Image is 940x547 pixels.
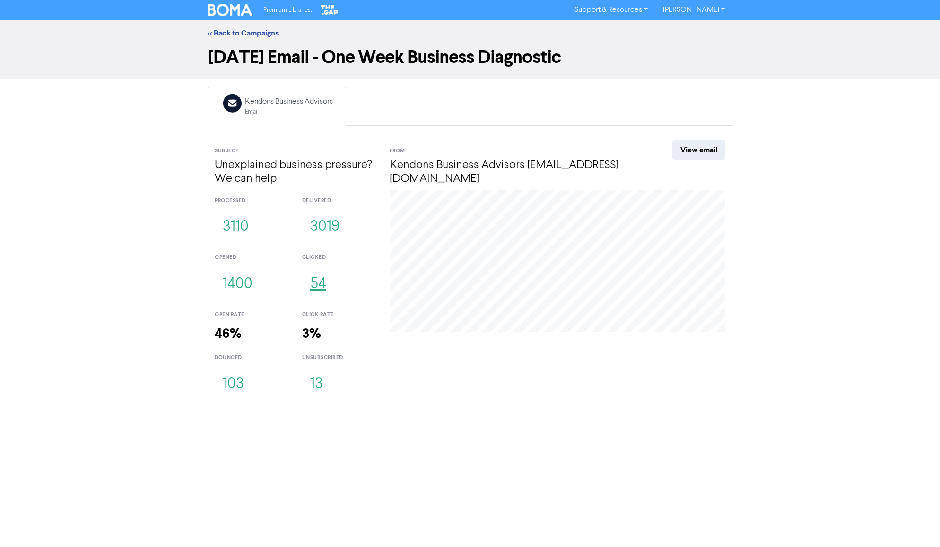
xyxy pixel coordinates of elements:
[215,159,375,186] h4: Unexplained business pressure? We can help
[208,28,279,38] a: << Back to Campaigns
[302,269,334,300] button: 54
[655,2,732,18] a: [PERSON_NAME]
[215,354,288,362] div: bounced
[672,140,725,160] a: View email
[215,254,288,262] div: opened
[567,2,655,18] a: Support & Resources
[390,159,638,186] h4: Kendons Business Advisors [EMAIL_ADDRESS][DOMAIN_NAME]
[302,311,375,319] div: click rate
[215,311,288,319] div: open rate
[215,147,375,155] div: Subject
[302,197,375,205] div: delivered
[215,369,252,400] button: 103
[215,197,288,205] div: processed
[302,326,321,342] strong: 3%
[245,96,333,107] div: Kendons Business Advisors
[215,269,261,300] button: 1400
[319,4,340,16] img: The Gap
[215,212,257,243] button: 3110
[215,326,242,342] strong: 46%
[263,7,312,13] span: Premium Libraries:
[302,369,331,400] button: 13
[302,212,348,243] button: 3019
[390,147,638,155] div: From
[208,4,252,16] img: BOMA Logo
[302,354,375,362] div: unsubscribed
[302,254,375,262] div: clicked
[208,46,732,68] h1: [DATE] Email - One Week Business Diagnostic
[893,502,940,547] iframe: Chat Widget
[245,107,333,116] div: Email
